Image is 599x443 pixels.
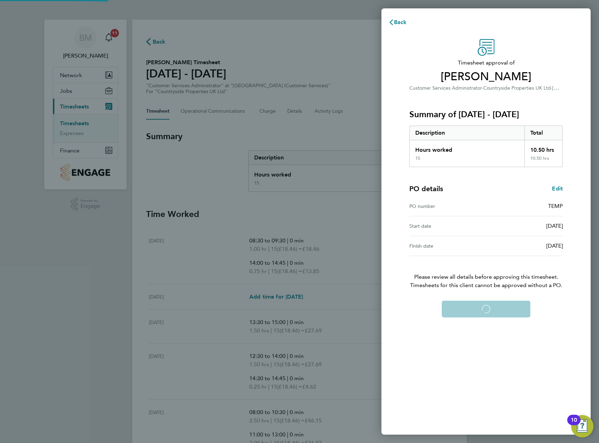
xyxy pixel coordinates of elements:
[483,85,551,91] span: Countryside Properties UK Ltd
[415,156,420,161] div: 15
[571,415,593,437] button: Open Resource Center, 10 new notifications
[409,242,486,250] div: Finish date
[486,242,563,250] div: [DATE]
[524,156,563,167] div: 10.50 hrs
[482,85,483,91] span: ·
[548,203,563,209] span: TEMP
[552,185,563,193] a: Edit
[409,222,486,230] div: Start date
[486,222,563,230] div: [DATE]
[401,256,571,290] p: Please review all details before approving this timesheet.
[552,185,563,192] span: Edit
[409,59,563,67] span: Timesheet approval of
[410,126,524,140] div: Description
[524,126,563,140] div: Total
[409,126,563,167] div: Summary of 22 - 28 Sep 2025
[401,281,571,290] span: Timesheets for this client cannot be approved without a PO.
[394,19,407,25] span: Back
[524,140,563,156] div: 10.50 hrs
[410,140,524,156] div: Hours worked
[551,85,552,91] span: ·
[571,420,577,429] div: 10
[409,202,486,210] div: PO number
[381,15,414,29] button: Back
[409,109,563,120] h3: Summary of [DATE] - [DATE]
[409,184,443,194] h4: PO details
[409,70,563,84] span: [PERSON_NAME]
[409,85,482,91] span: Customer Services Administrator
